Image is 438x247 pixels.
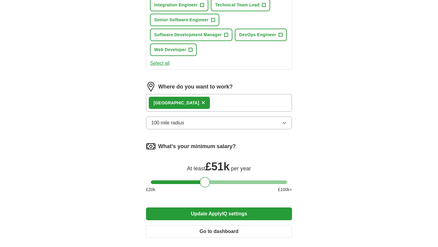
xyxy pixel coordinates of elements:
label: Where do you want to work? [158,83,233,91]
span: DevOps Engineer [239,32,276,38]
span: × [202,99,205,106]
span: per year [231,165,251,172]
span: £ 20 k [146,186,155,193]
div: [GEOGRAPHIC_DATA] [154,100,199,106]
button: DevOps Engineer [235,29,287,41]
img: salary.png [146,141,156,151]
img: location.png [146,82,156,92]
button: × [202,98,205,107]
span: Technical Team Lead [215,2,259,8]
span: At least [187,165,205,172]
span: Integration Engineer [154,2,198,8]
button: Software Development Manager [150,29,232,41]
span: 100 mile radius [151,119,184,127]
span: Web Developer [154,47,186,53]
label: What's your minimum salary? [158,142,236,151]
button: Go to dashboard [146,225,292,238]
span: Senior Software Engineer [154,17,209,23]
button: Web Developer [150,43,197,56]
button: Update ApplyIQ settings [146,207,292,220]
button: Select all [150,60,170,67]
button: 100 mile radius [146,117,292,129]
span: £ 51k [205,160,230,173]
button: Senior Software Engineer [150,14,219,26]
span: Software Development Manager [154,32,222,38]
span: £ 100 k+ [278,186,292,193]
